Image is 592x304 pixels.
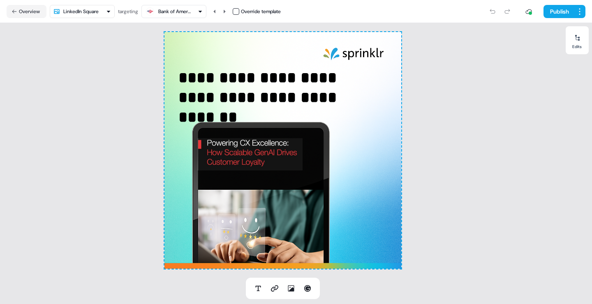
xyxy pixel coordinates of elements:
div: targeting [118,7,138,16]
button: Overview [7,5,46,18]
button: Bank of America [141,5,206,18]
div: LinkedIn Square [63,7,99,16]
button: Edits [566,31,589,49]
div: Override template [241,7,281,16]
button: Publish [543,5,574,18]
div: Bank of America [158,7,191,16]
img: Image [171,138,329,170]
